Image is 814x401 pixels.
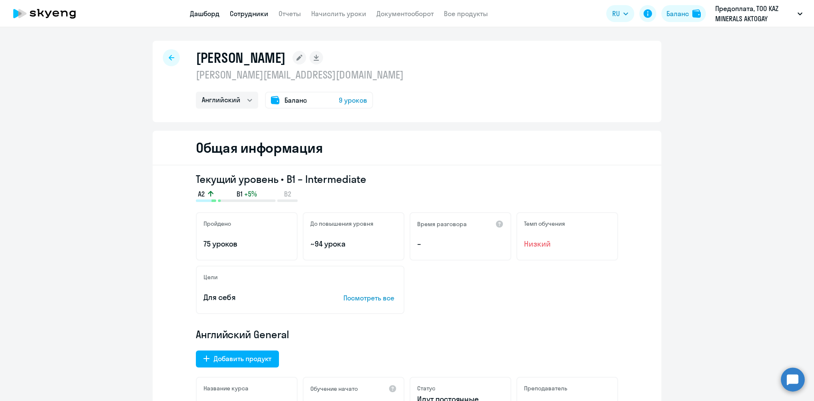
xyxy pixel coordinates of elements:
[711,3,807,24] button: Предоплата, ТОО KAZ MINERALS AKTOGAY
[237,189,243,199] span: B1
[310,385,358,393] h5: Обучение начато
[524,238,610,250] span: Низкий
[244,189,257,199] span: +5%
[196,351,279,367] button: Добавить продукт
[198,189,205,199] span: A2
[417,238,504,250] p: –
[214,353,271,364] div: Добавить продукт
[284,95,307,105] span: Баланс
[196,68,404,81] p: [PERSON_NAME][EMAIL_ADDRESS][DOMAIN_NAME]
[524,220,565,227] h5: Темп обучения
[339,95,367,105] span: 9 уроков
[311,9,366,18] a: Начислить уроки
[444,9,488,18] a: Все продукты
[612,8,620,19] span: RU
[203,238,290,250] p: 75 уроков
[376,9,434,18] a: Документооборот
[284,189,291,199] span: B2
[715,3,794,24] p: Предоплата, ТОО KAZ MINERALS AKTOGAY
[196,49,286,66] h1: [PERSON_NAME]
[196,139,323,156] h2: Общая информация
[417,384,435,392] h5: Статус
[310,238,397,250] p: ~94 урока
[417,220,467,228] h5: Время разговора
[203,292,317,303] p: Для себя
[203,220,231,227] h5: Пройдено
[203,384,248,392] h5: Название курса
[692,9,701,18] img: balance
[310,220,374,227] h5: До повышения уровня
[196,328,289,341] span: Английский General
[190,9,220,18] a: Дашборд
[196,172,618,186] h3: Текущий уровень • B1 – Intermediate
[524,384,567,392] h5: Преподаватель
[661,5,706,22] button: Балансbalance
[230,9,268,18] a: Сотрудники
[279,9,301,18] a: Отчеты
[343,293,397,303] p: Посмотреть все
[606,5,634,22] button: RU
[203,273,217,281] h5: Цели
[666,8,689,19] div: Баланс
